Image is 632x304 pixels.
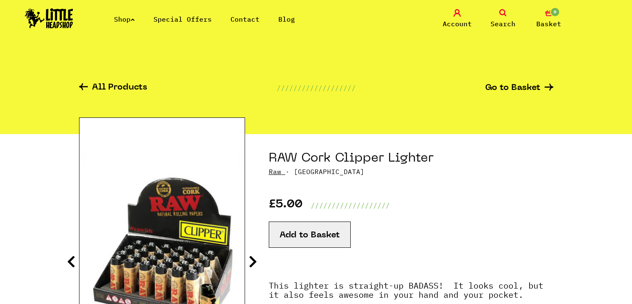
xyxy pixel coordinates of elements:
[528,9,570,29] a: 0 Basket
[550,7,560,17] span: 0
[278,15,295,23] a: Blog
[114,15,135,23] a: Shop
[482,9,524,29] a: Search
[443,19,472,29] span: Account
[536,19,561,29] span: Basket
[485,84,553,92] a: Go to Basket
[269,151,553,167] h1: RAW Cork Clipper Lighter
[79,83,147,93] a: All Products
[311,200,390,210] p: ///////////////////
[491,19,516,29] span: Search
[269,167,281,176] a: Raw
[269,222,351,248] button: Add to Basket
[277,83,356,93] p: ///////////////////
[269,167,553,177] p: · [GEOGRAPHIC_DATA]
[154,15,212,23] a: Special Offers
[269,200,302,210] p: £5.00
[25,8,73,28] img: Little Head Shop Logo
[230,15,260,23] a: Contact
